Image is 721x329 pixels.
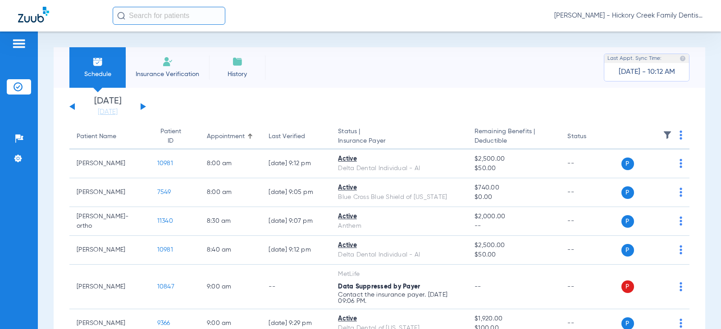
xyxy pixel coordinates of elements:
span: Insurance Payer [338,136,460,146]
td: 8:30 AM [200,207,262,236]
span: History [216,70,259,79]
div: Delta Dental Individual - AI [338,164,460,173]
img: group-dot-blue.svg [680,188,682,197]
span: P [621,215,634,228]
div: Active [338,183,460,193]
td: 9:00 AM [200,265,262,309]
span: P [621,186,634,199]
img: last sync help info [680,55,686,62]
span: $1,920.00 [475,314,553,324]
img: History [232,56,243,67]
td: -- [560,265,621,309]
span: $0.00 [475,193,553,202]
img: group-dot-blue.svg [680,282,682,291]
div: Patient Name [77,132,116,141]
div: Appointment [207,132,255,141]
div: Blue Cross Blue Shield of [US_STATE] [338,193,460,202]
span: Last Appt. Sync Time: [607,54,662,63]
th: Status [560,124,621,149]
div: Active [338,314,460,324]
td: [PERSON_NAME] [69,149,150,178]
div: MetLife [338,270,460,279]
img: group-dot-blue.svg [680,159,682,168]
td: [PERSON_NAME] [69,265,150,309]
input: Search for patients [113,7,225,25]
td: [PERSON_NAME] [69,236,150,265]
th: Status | [331,124,467,149]
span: [PERSON_NAME] - Hickory Creek Family Dentistry [554,11,703,20]
td: [DATE] 9:05 PM [261,178,331,207]
th: Remaining Benefits | [467,124,560,149]
div: Patient ID [157,127,192,146]
td: [DATE] 9:12 PM [261,236,331,265]
a: [DATE] [81,108,135,117]
span: $2,000.00 [475,212,553,221]
li: [DATE] [81,97,135,117]
img: group-dot-blue.svg [680,319,682,328]
span: 10847 [157,284,174,290]
img: Zuub Logo [18,7,49,23]
span: P [621,244,634,257]
span: P [621,280,634,293]
span: Insurance Verification [132,70,202,79]
span: 7549 [157,189,171,195]
span: $2,500.00 [475,154,553,164]
img: Search Icon [117,12,125,20]
span: 11340 [157,218,173,224]
span: Schedule [76,70,119,79]
td: [DATE] 9:07 PM [261,207,331,236]
p: Contact the insurance payer. [DATE] 09:06 PM. [338,292,460,304]
span: $2,500.00 [475,241,553,250]
span: $50.00 [475,164,553,173]
td: -- [560,149,621,178]
span: P [621,158,634,170]
td: -- [560,236,621,265]
td: -- [560,178,621,207]
img: group-dot-blue.svg [680,216,682,225]
img: group-dot-blue.svg [680,131,682,140]
span: $50.00 [475,250,553,260]
div: Active [338,154,460,164]
div: Last Verified [269,132,305,141]
td: -- [560,207,621,236]
td: -- [261,265,331,309]
span: 9366 [157,320,170,326]
div: Active [338,241,460,250]
span: [DATE] - 10:12 AM [619,68,675,77]
div: Patient Name [77,132,143,141]
div: Patient ID [157,127,184,146]
span: 10981 [157,247,173,253]
img: Schedule [92,56,103,67]
span: -- [475,284,481,290]
div: Appointment [207,132,245,141]
img: filter.svg [663,131,672,140]
td: 8:00 AM [200,178,262,207]
div: Last Verified [269,132,324,141]
div: Anthem [338,221,460,231]
img: group-dot-blue.svg [680,245,682,254]
span: 10981 [157,160,173,167]
img: Manual Insurance Verification [162,56,173,67]
td: 8:00 AM [200,149,262,178]
td: [DATE] 9:12 PM [261,149,331,178]
img: hamburger-icon [12,38,26,49]
td: [PERSON_NAME]-ortho [69,207,150,236]
td: 8:40 AM [200,236,262,265]
span: $740.00 [475,183,553,193]
td: [PERSON_NAME] [69,178,150,207]
div: Delta Dental Individual - AI [338,250,460,260]
div: Active [338,212,460,221]
span: -- [475,221,553,231]
span: Data Suppressed by Payer [338,284,420,290]
span: Deductible [475,136,553,146]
